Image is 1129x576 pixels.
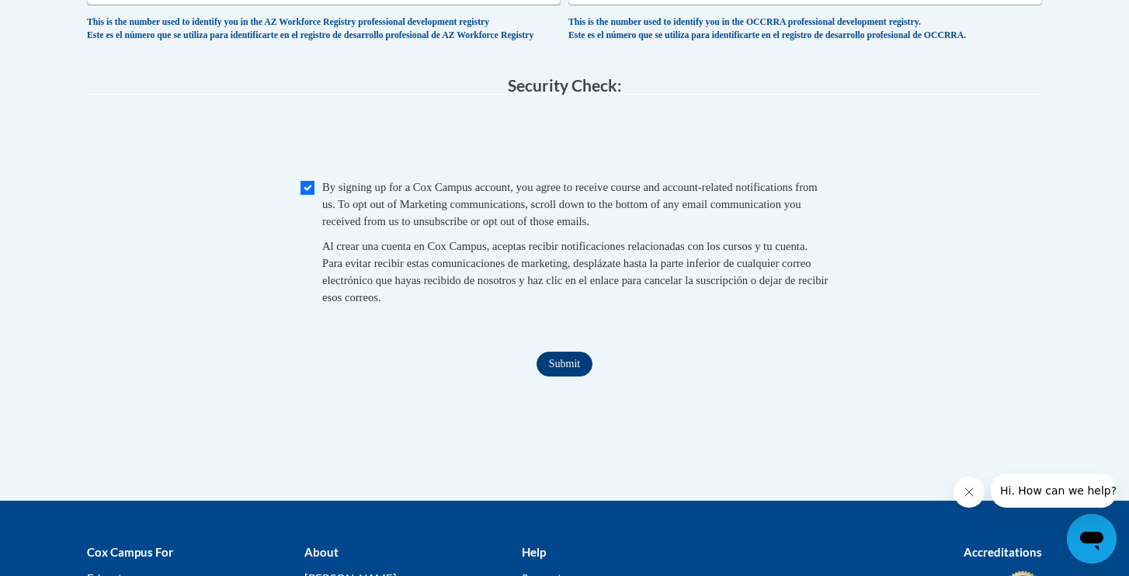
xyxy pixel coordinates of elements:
[322,181,818,227] span: By signing up for a Cox Campus account, you agree to receive course and account-related notificat...
[954,477,985,508] iframe: Close message
[537,352,592,376] input: Submit
[87,16,561,42] div: This is the number used to identify you in the AZ Workforce Registry professional development reg...
[322,240,828,304] span: Al crear una cuenta en Cox Campus, aceptas recibir notificaciones relacionadas con los cursos y t...
[522,545,546,559] b: Help
[964,545,1042,559] b: Accreditations
[991,474,1117,508] iframe: Message from company
[304,545,339,559] b: About
[446,110,683,171] iframe: reCAPTCHA
[568,16,1042,42] div: This is the number used to identify you in the OCCRRA professional development registry. Este es ...
[508,75,622,95] span: Security Check:
[87,545,173,559] b: Cox Campus For
[1067,514,1117,564] iframe: Button to launch messaging window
